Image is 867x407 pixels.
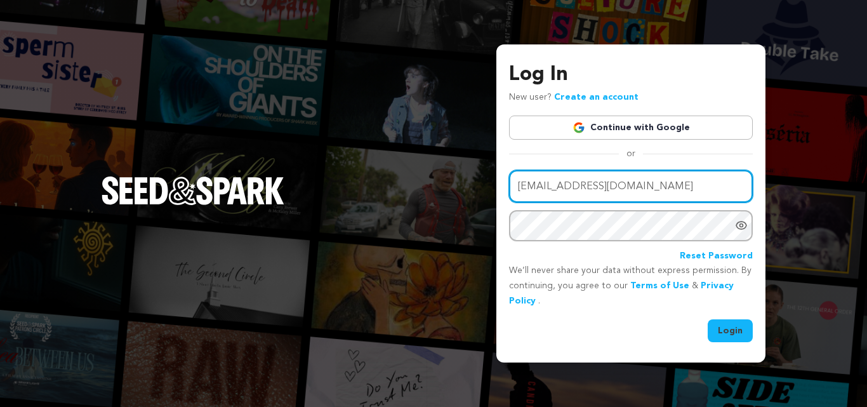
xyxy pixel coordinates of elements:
img: Seed&Spark Logo [102,177,284,204]
span: or [619,147,643,160]
a: Privacy Policy [509,281,734,305]
img: Google logo [572,121,585,134]
a: Show password as plain text. Warning: this will display your password on the screen. [735,219,748,232]
p: New user? [509,90,639,105]
a: Terms of Use [630,281,689,290]
button: Login [708,319,753,342]
a: Reset Password [680,249,753,264]
a: Continue with Google [509,116,753,140]
a: Seed&Spark Homepage [102,177,284,230]
p: We’ll never share your data without express permission. By continuing, you agree to our & . [509,264,753,309]
h3: Log In [509,60,753,90]
input: Email address [509,170,753,203]
a: Create an account [554,93,639,102]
